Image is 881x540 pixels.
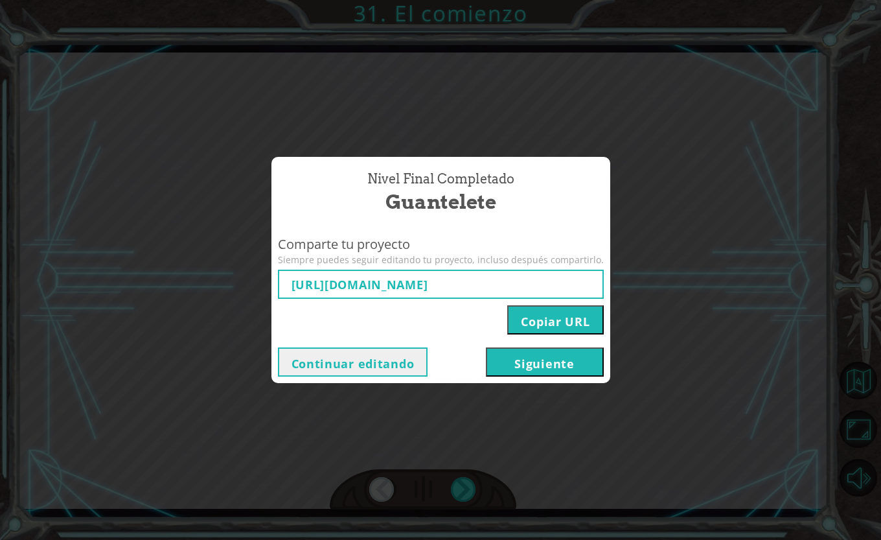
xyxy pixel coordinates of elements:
span: Comparte tu proyecto [278,235,604,254]
span: Guantelete [385,188,496,216]
button: Siguiente [486,347,604,377]
span: Nivel final Completado [367,170,514,189]
span: Siempre puedes seguir editando tu proyecto, incluso después compartirlo. [278,253,604,266]
button: Continuar editando [278,347,428,377]
button: Copiar URL [507,305,603,335]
